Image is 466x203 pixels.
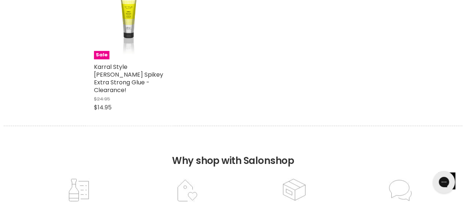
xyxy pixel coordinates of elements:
[94,95,110,102] span: $24.95
[94,51,109,59] span: Sale
[4,126,462,178] h2: Why shop with Salonshop
[94,63,163,94] a: Karral Style [PERSON_NAME] Spikey Extra Strong Glue - Clearance!
[429,168,459,196] iframe: Gorgias live chat messenger
[94,103,112,112] span: $14.95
